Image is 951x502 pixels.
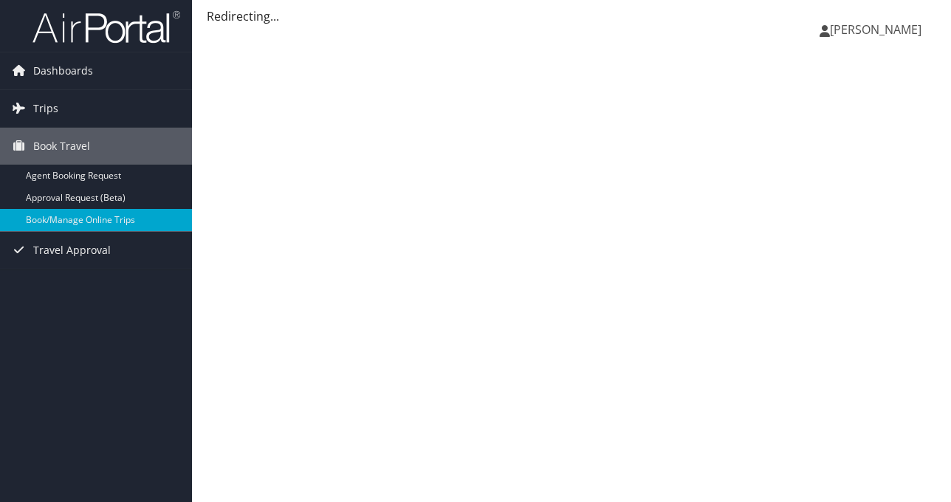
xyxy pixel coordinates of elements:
[33,232,111,269] span: Travel Approval
[820,7,936,52] a: [PERSON_NAME]
[33,128,90,165] span: Book Travel
[33,52,93,89] span: Dashboards
[32,10,180,44] img: airportal-logo.png
[830,21,921,38] span: [PERSON_NAME]
[207,7,936,25] div: Redirecting...
[33,90,58,127] span: Trips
